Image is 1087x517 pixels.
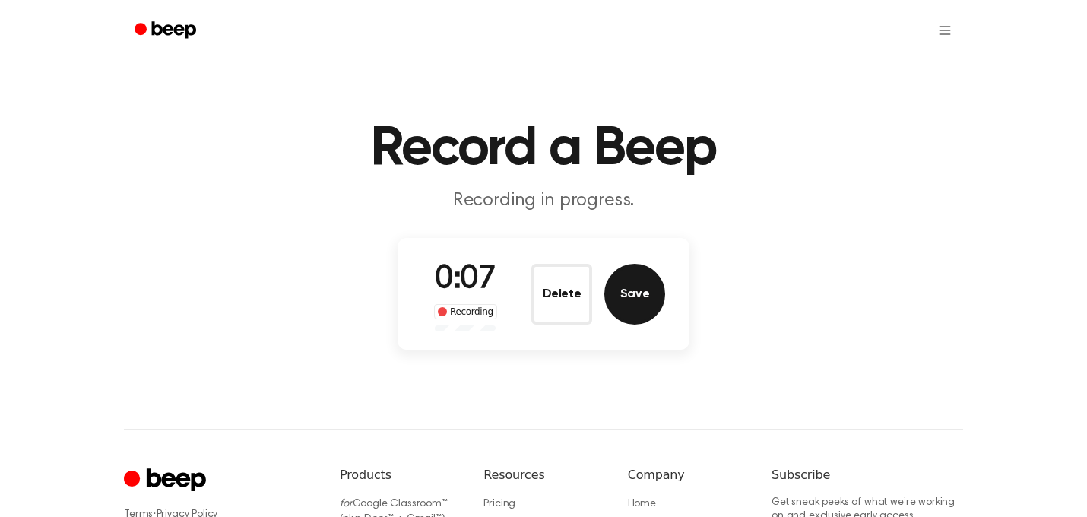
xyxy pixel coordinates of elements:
i: for [340,499,353,509]
h6: Resources [483,466,603,484]
a: Home [628,499,656,509]
button: Delete Audio Record [531,264,592,325]
a: Pricing [483,499,515,509]
a: Cruip [124,466,210,496]
button: Save Audio Record [604,264,665,325]
span: 0:07 [435,264,496,296]
div: Recording [434,304,497,319]
h6: Subscribe [772,466,963,484]
button: Open menu [927,12,963,49]
h6: Products [340,466,459,484]
h6: Company [628,466,747,484]
a: Beep [124,16,210,46]
p: Recording in progress. [252,189,835,214]
h1: Record a Beep [154,122,933,176]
